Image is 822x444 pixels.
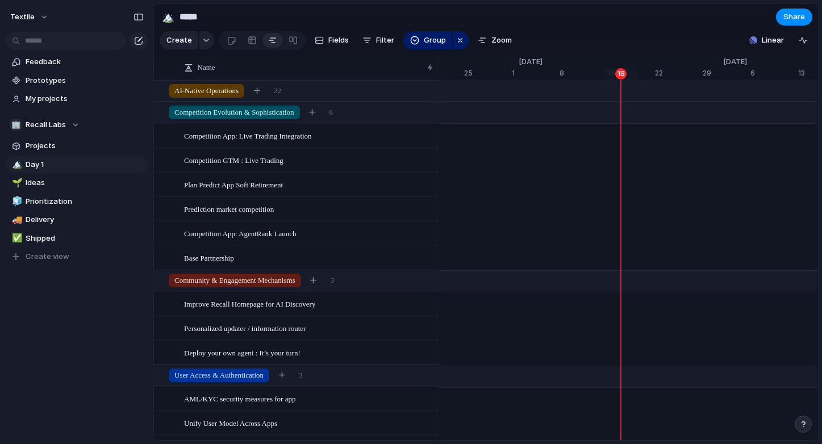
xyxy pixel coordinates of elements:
[160,31,198,49] button: Create
[274,85,281,97] span: 22
[184,321,306,334] span: Personalized updater / information router
[762,35,784,46] span: Linear
[750,68,798,78] div: 6
[299,370,303,381] span: 3
[26,75,144,86] span: Prototypes
[12,195,20,208] div: 🧊
[473,31,516,49] button: Zoom
[26,177,144,189] span: Ideas
[10,196,22,207] button: 🧊
[6,156,148,173] a: 🏔️Day 1
[184,153,283,166] span: Competition GTM : Live Trading
[184,416,277,429] span: Unify User Model Across Apps
[6,116,148,133] button: 🏢Recall Labs
[416,68,464,78] div: 18
[560,68,607,78] div: 8
[6,248,148,265] button: Create view
[184,202,274,215] span: Prediction market competition
[10,214,22,225] button: 🚚
[10,233,22,244] button: ✅
[331,275,335,286] span: 3
[358,31,399,49] button: Filter
[174,275,295,286] span: Community & Engagement Mechanisms
[403,31,452,49] button: Group
[716,56,754,68] span: [DATE]
[6,230,148,247] a: ✅Shipped
[491,35,512,46] span: Zoom
[26,214,144,225] span: Delivery
[174,370,264,381] span: User Access & Authentication
[184,178,283,191] span: Plan Predict App Soft Retirement
[6,193,148,210] a: 🧊Prioritization
[5,8,55,26] button: Textile
[184,297,315,310] span: Improve Recall Homepage for AI Discovery
[783,11,805,23] span: Share
[26,196,144,207] span: Prioritization
[12,232,20,245] div: ✅
[329,107,333,118] span: 6
[26,56,144,68] span: Feedback
[512,68,560,78] div: 1
[166,35,192,46] span: Create
[10,119,22,131] div: 🏢
[12,158,20,171] div: 🏔️
[6,90,148,107] a: My projects
[512,56,549,68] span: [DATE]
[310,31,353,49] button: Fields
[184,129,312,142] span: Competition App: Live Trading Integration
[174,85,239,97] span: AI-Native Operations
[6,137,148,154] a: Projects
[184,346,301,359] span: Deploy your own agent : It’s your turn!
[26,93,144,104] span: My projects
[26,159,144,170] span: Day 1
[615,68,627,79] div: 18
[184,392,295,405] span: AML/KYC security measures for app
[6,53,148,70] a: Feedback
[26,119,66,131] span: Recall Labs
[26,233,144,244] span: Shipped
[776,9,812,26] button: Share
[26,140,144,152] span: Projects
[12,213,20,227] div: 🚚
[376,35,394,46] span: Filter
[159,8,177,26] button: 🏔️
[184,227,297,240] span: Competition App: AgentRank Launch
[162,9,174,24] div: 🏔️
[10,177,22,189] button: 🌱
[703,68,716,78] div: 29
[184,251,234,264] span: Base Partnership
[12,177,20,190] div: 🌱
[174,107,294,118] span: Competition Evolution & Sophistication
[10,11,35,23] span: Textile
[424,35,446,46] span: Group
[464,68,512,78] div: 25
[10,159,22,170] button: 🏔️
[745,32,788,49] button: Linear
[6,211,148,228] a: 🚚Delivery
[655,68,703,78] div: 22
[26,251,69,262] span: Create view
[6,174,148,191] a: 🌱Ideas
[328,35,349,46] span: Fields
[6,72,148,89] a: Prototypes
